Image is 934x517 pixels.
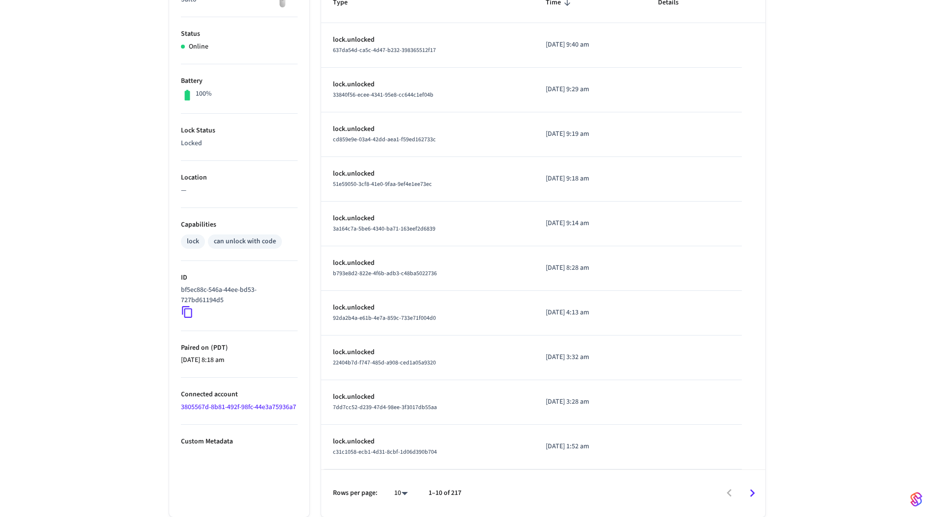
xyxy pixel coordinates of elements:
[333,213,523,224] p: lock.unlocked
[181,437,298,447] p: Custom Metadata
[181,126,298,136] p: Lock Status
[546,218,634,229] p: [DATE] 9:14 am
[181,343,298,353] p: Paired on
[181,185,298,196] p: —
[429,488,461,498] p: 1–10 of 217
[181,29,298,39] p: Status
[333,488,378,498] p: Rows per page:
[546,84,634,95] p: [DATE] 9:29 am
[333,135,436,144] span: cd859e9e-03a4-42dd-aea1-f59ed162733c
[546,40,634,50] p: [DATE] 9:40 am
[181,173,298,183] p: Location
[209,343,228,353] span: ( PDT )
[181,273,298,283] p: ID
[333,359,436,367] span: 22404b7d-f747-485d-a908-ced1a05a9320
[181,76,298,86] p: Battery
[333,347,523,358] p: lock.unlocked
[333,403,437,412] span: 7dd7cc52-d239-47d4-98ee-3f3017db55aa
[333,314,436,322] span: 92da2b4a-e61b-4e7a-859c-733e71f004d0
[333,180,432,188] span: 51e59050-3cf8-41e0-9faa-9ef4e1ee73ec
[214,236,276,247] div: can unlock with code
[181,402,296,412] a: 3805567d-8b81-492f-98fc-44e3a75936a7
[189,42,208,52] p: Online
[181,389,298,400] p: Connected account
[181,285,294,306] p: bf5ec88c-546a-44ee-bd53-727bd61194d5
[389,486,413,500] div: 10
[333,258,523,268] p: lock.unlocked
[546,129,634,139] p: [DATE] 9:19 am
[187,236,199,247] div: lock
[333,124,523,134] p: lock.unlocked
[181,138,298,149] p: Locked
[546,174,634,184] p: [DATE] 9:18 am
[333,437,523,447] p: lock.unlocked
[333,448,437,456] span: c31c1058-ecb1-4d31-8cbf-1d06d390b704
[333,392,523,402] p: lock.unlocked
[741,482,764,505] button: Go to next page
[333,225,435,233] span: 3a164c7a-5be6-4340-ba71-163eef2d6839
[333,79,523,90] p: lock.unlocked
[546,308,634,318] p: [DATE] 4:13 am
[546,352,634,362] p: [DATE] 3:32 am
[333,35,523,45] p: lock.unlocked
[181,355,298,365] p: [DATE] 8:18 am
[910,491,922,507] img: SeamLogoGradient.69752ec5.svg
[333,169,523,179] p: lock.unlocked
[333,303,523,313] p: lock.unlocked
[196,89,212,99] p: 100%
[333,91,433,99] span: 33840f56-ecee-4341-95e8-cc644c1ef04b
[546,397,634,407] p: [DATE] 3:28 am
[546,263,634,273] p: [DATE] 8:28 am
[546,441,634,452] p: [DATE] 1:52 am
[333,269,437,278] span: b793e8d2-822e-4f6b-adb3-c48ba5022736
[333,46,436,54] span: 637da54d-ca5c-4d47-b232-398365512f17
[181,220,298,230] p: Capabilities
